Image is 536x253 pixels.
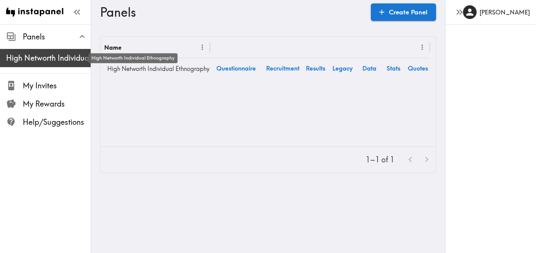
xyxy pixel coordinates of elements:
[23,31,91,42] span: Panels
[104,61,206,76] a: High Networth Individual Ethnography
[328,58,357,78] a: Legacy
[406,58,430,78] a: Quotes
[23,117,91,127] span: Help/Suggestions
[196,41,208,53] button: Menu
[357,58,381,78] a: Data
[480,8,530,16] h6: [PERSON_NAME]
[88,53,177,63] div: High Networth Individual Ethnography
[215,41,226,53] button: Sort
[371,3,436,21] a: Create Panel
[381,58,406,78] a: Stats
[262,58,303,78] a: Recruitment
[122,41,134,53] button: Sort
[23,80,91,91] span: My Invites
[366,154,394,165] p: 1–1 of 1
[104,44,121,51] div: Name
[416,41,428,53] button: Menu
[6,53,91,63] span: High Networth Individual Ethnography
[23,99,91,109] span: My Rewards
[210,58,262,78] a: Questionnaire
[100,5,365,19] h3: Panels
[303,58,328,78] a: Results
